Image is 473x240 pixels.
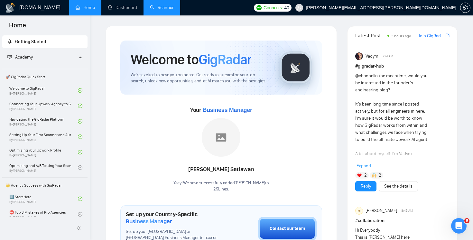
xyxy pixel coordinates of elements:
span: 40 [284,4,289,11]
span: rocket [7,39,12,44]
a: Setting Up Your First Scanner and Auto-BidderBy[PERSON_NAME] [9,130,78,144]
span: 🚀 GigRadar Quick Start [3,70,87,83]
div: MI [356,207,363,214]
img: logo [5,3,15,13]
a: 1️⃣ Start HereBy[PERSON_NAME] [9,192,78,206]
span: Academy [15,54,33,60]
span: double-left [77,225,83,231]
span: 👑 Agency Success with GigRadar [3,179,87,192]
span: Academy [7,54,33,60]
p: 29Lines . [173,186,269,192]
div: Yaay! We have successfully added [PERSON_NAME] to [173,180,269,192]
a: Optimizing and A/B Testing Your Scanner for Better ResultsBy[PERSON_NAME] [9,161,78,175]
span: Home [4,21,31,34]
span: 2 [379,172,381,179]
a: setting [460,5,470,10]
span: 7:24 AM [383,53,393,59]
span: Getting Started [15,39,46,44]
img: Vadym [355,52,363,60]
span: 8:45 AM [401,208,413,214]
a: Optimizing Your Upwork ProfileBy[PERSON_NAME] [9,145,78,159]
span: Your [190,106,252,114]
a: Reply [361,183,371,190]
img: ❤️ [357,173,362,178]
span: Expand [357,163,371,169]
span: @channel [355,73,374,78]
span: check-circle [78,165,82,170]
span: GigRadar [199,51,251,68]
span: Business Manager [202,107,252,113]
span: check-circle [78,134,82,139]
span: 3 hours ago [391,34,411,38]
span: Business Manager [126,218,172,225]
button: setting [460,3,470,13]
span: check-circle [78,119,82,124]
span: user [297,5,301,10]
span: Latest Posts from the GigRadar Community [355,32,386,40]
button: Reply [355,181,376,191]
span: 8 [464,218,469,223]
a: See the details [384,183,413,190]
span: check-circle [78,212,82,217]
img: 🙌 [372,173,376,178]
h1: # collaboration [355,217,450,224]
a: homeHome [76,5,95,10]
span: We're excited to have you on board. Get ready to streamline your job search, unlock new opportuni... [131,72,269,84]
h1: # gigradar-hub [355,63,450,70]
span: Vadym [366,53,378,60]
a: export [446,32,450,39]
iframe: Intercom live chat [451,218,467,234]
img: upwork-logo.png [256,5,262,10]
img: gigradar-logo.png [280,51,312,84]
a: Join GigRadar Slack Community [418,32,444,40]
button: See the details [379,181,418,191]
span: check-circle [78,150,82,154]
a: dashboardDashboard [108,5,137,10]
a: Navigating the GigRadar PlatformBy[PERSON_NAME] [9,114,78,128]
span: [PERSON_NAME] [366,207,397,214]
h1: Welcome to [131,51,251,68]
a: searchScanner [150,5,174,10]
img: placeholder.png [202,118,240,157]
span: check-circle [78,197,82,201]
h1: Set up your Country-Specific [126,211,226,225]
span: check-circle [78,88,82,93]
div: Contact our team [270,225,305,232]
a: Welcome to GigRadarBy[PERSON_NAME] [9,83,78,97]
span: export [446,33,450,38]
li: Getting Started [2,35,88,48]
span: fund-projection-screen [7,55,12,59]
span: Connects: [264,4,283,11]
a: ⛔ Top 3 Mistakes of Pro AgenciesBy[PERSON_NAME] [9,207,78,221]
div: [PERSON_NAME] Setiawan [173,164,269,175]
a: Connecting Your Upwork Agency to GigRadarBy[PERSON_NAME] [9,99,78,113]
span: check-circle [78,104,82,108]
span: 2 [364,172,367,179]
